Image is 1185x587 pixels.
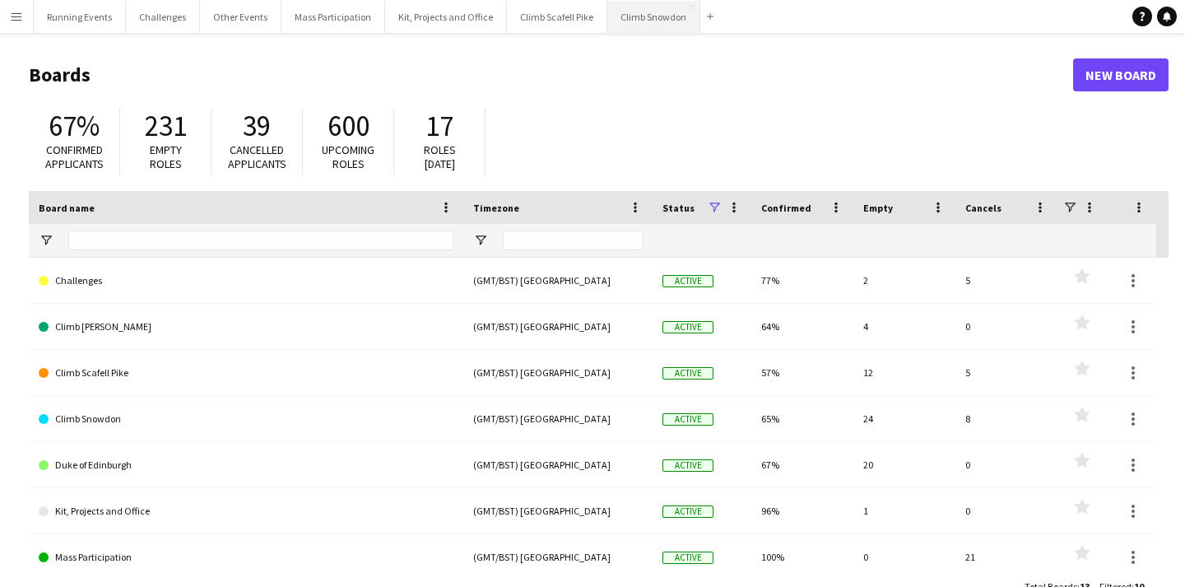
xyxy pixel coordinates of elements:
span: Active [662,459,713,472]
button: Other Events [200,1,281,33]
input: Board name Filter Input [68,231,453,250]
span: 600 [328,108,369,144]
div: 5 [955,258,1057,303]
span: Upcoming roles [322,142,374,171]
span: 67% [49,108,100,144]
button: Open Filter Menu [473,233,488,248]
span: Confirmed applicants [45,142,104,171]
div: 1 [853,488,955,533]
span: Active [662,321,713,333]
input: Timezone Filter Input [503,231,643,250]
span: Cancels [965,202,1001,214]
span: 231 [145,108,187,144]
div: 21 [955,534,1057,580]
div: (GMT/BST) [GEOGRAPHIC_DATA] [463,258,653,303]
span: Cancelled applicants [228,142,286,171]
button: Climb Snowdon [607,1,700,33]
div: 4 [853,304,955,349]
div: 24 [853,396,955,441]
a: Climb Scafell Pike [39,350,453,396]
div: 8 [955,396,1057,441]
button: Kit, Projects and Office [385,1,507,33]
span: Active [662,552,713,564]
span: Empty [863,202,893,214]
button: Running Events [34,1,126,33]
a: Kit, Projects and Office [39,488,453,534]
span: 17 [425,108,453,144]
div: 0 [955,488,1057,533]
button: Climb Scafell Pike [507,1,607,33]
div: 5 [955,350,1057,395]
div: (GMT/BST) [GEOGRAPHIC_DATA] [463,442,653,487]
div: 20 [853,442,955,487]
div: (GMT/BST) [GEOGRAPHIC_DATA] [463,304,653,349]
span: Confirmed [761,202,811,214]
a: Duke of Edinburgh [39,442,453,488]
a: Climb Snowdon [39,396,453,442]
div: 0 [955,442,1057,487]
div: 100% [751,534,853,580]
div: 96% [751,488,853,533]
span: Active [662,275,713,287]
div: 57% [751,350,853,395]
div: 12 [853,350,955,395]
div: 64% [751,304,853,349]
span: Roles [DATE] [424,142,456,171]
a: Mass Participation [39,534,453,580]
div: (GMT/BST) [GEOGRAPHIC_DATA] [463,350,653,395]
span: Timezone [473,202,519,214]
a: Challenges [39,258,453,304]
button: Open Filter Menu [39,233,53,248]
div: (GMT/BST) [GEOGRAPHIC_DATA] [463,396,653,441]
button: Mass Participation [281,1,385,33]
h1: Boards [29,63,1073,87]
div: (GMT/BST) [GEOGRAPHIC_DATA] [463,534,653,580]
div: 2 [853,258,955,303]
div: 0 [853,534,955,580]
div: 77% [751,258,853,303]
span: Empty roles [150,142,182,171]
div: 65% [751,396,853,441]
div: (GMT/BST) [GEOGRAPHIC_DATA] [463,488,653,533]
span: Board name [39,202,95,214]
a: New Board [1073,58,1169,91]
a: Climb [PERSON_NAME] [39,304,453,350]
span: Status [662,202,695,214]
div: 67% [751,442,853,487]
button: Challenges [126,1,200,33]
span: Active [662,505,713,518]
span: Active [662,413,713,426]
div: 0 [955,304,1057,349]
span: Active [662,367,713,380]
span: 39 [243,108,271,144]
